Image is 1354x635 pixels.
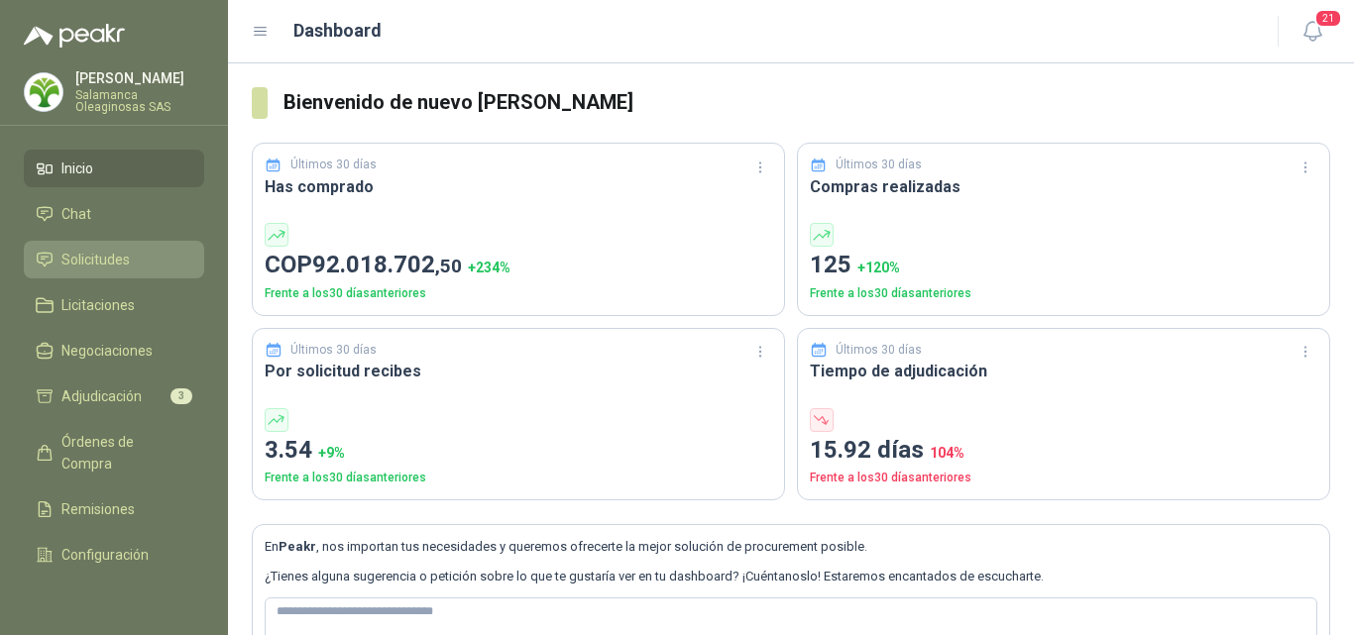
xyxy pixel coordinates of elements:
[61,203,91,225] span: Chat
[810,284,1317,303] p: Frente a los 30 días anteriores
[1295,14,1330,50] button: 21
[265,359,772,383] h3: Por solicitud recibes
[24,377,204,415] a: Adjudicación3
[810,359,1317,383] h3: Tiempo de adjudicación
[468,260,510,275] span: + 234 %
[930,445,964,461] span: 104 %
[810,174,1317,199] h3: Compras realizadas
[61,385,142,407] span: Adjudicación
[61,249,130,270] span: Solicitudes
[24,241,204,278] a: Solicitudes
[61,431,185,475] span: Órdenes de Compra
[24,423,204,482] a: Órdenes de Compra
[836,156,922,174] p: Últimos 30 días
[24,195,204,233] a: Chat
[265,567,1317,586] p: ¿Tienes alguna sugerencia o petición sobre lo que te gustaría ver en tu dashboard? ¡Cuéntanoslo! ...
[75,89,204,113] p: Salamanca Oleaginosas SAS
[24,582,204,619] a: Manuales y ayuda
[24,24,125,48] img: Logo peakr
[265,469,772,487] p: Frente a los 30 días anteriores
[265,432,772,470] p: 3.54
[810,469,1317,487] p: Frente a los 30 días anteriores
[435,255,462,277] span: ,50
[318,445,345,461] span: + 9 %
[312,251,462,278] span: 92.018.702
[283,87,1330,118] h3: Bienvenido de nuevo [PERSON_NAME]
[293,17,382,45] h1: Dashboard
[265,247,772,284] p: COP
[810,247,1317,284] p: 125
[290,156,377,174] p: Últimos 30 días
[61,294,135,316] span: Licitaciones
[24,332,204,370] a: Negociaciones
[810,432,1317,470] p: 15.92 días
[24,490,204,528] a: Remisiones
[836,341,922,360] p: Últimos 30 días
[290,341,377,360] p: Últimos 30 días
[1314,9,1342,28] span: 21
[25,73,62,111] img: Company Logo
[61,340,153,362] span: Negociaciones
[279,539,316,554] b: Peakr
[75,71,204,85] p: [PERSON_NAME]
[857,260,900,275] span: + 120 %
[61,498,135,520] span: Remisiones
[61,544,149,566] span: Configuración
[265,174,772,199] h3: Has comprado
[170,388,192,404] span: 3
[265,284,772,303] p: Frente a los 30 días anteriores
[61,158,93,179] span: Inicio
[24,536,204,574] a: Configuración
[24,286,204,324] a: Licitaciones
[265,537,1317,557] p: En , nos importan tus necesidades y queremos ofrecerte la mejor solución de procurement posible.
[24,150,204,187] a: Inicio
